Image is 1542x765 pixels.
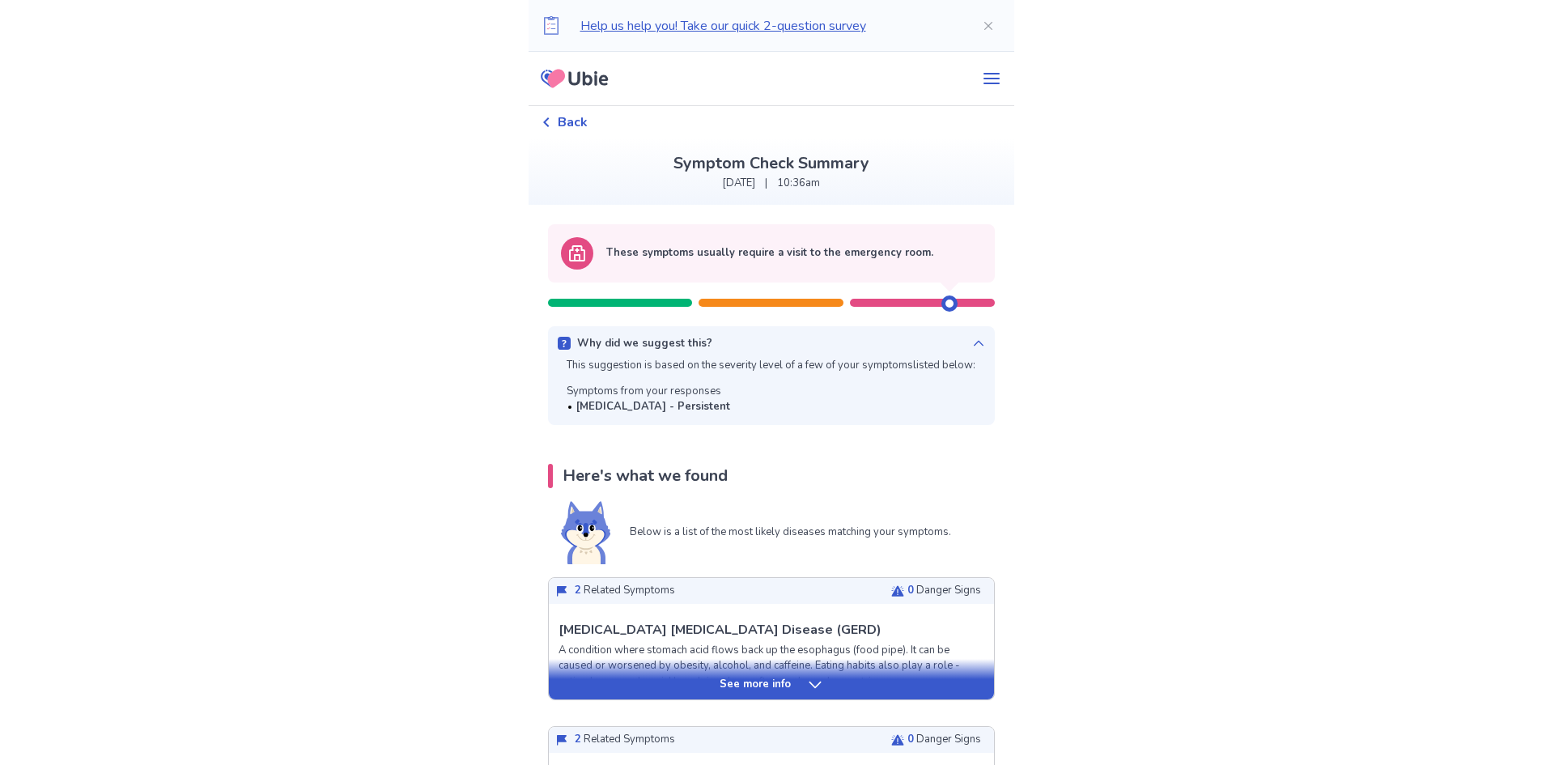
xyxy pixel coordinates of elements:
p: Danger Signs [907,732,981,748]
span: Back [558,113,588,132]
p: This suggestion is based on the severity level of a few of your symptoms listed below: [567,358,975,374]
p: Symptom Check Summary [542,151,1001,176]
span: 0 [907,732,914,746]
span: 2 [575,583,581,597]
p: Here's what we found [563,464,728,488]
p: Related Symptoms [575,732,675,748]
div: Symptoms from your responses [567,384,730,415]
img: Shiba [561,501,610,564]
p: [DATE] [722,176,755,192]
p: See more info [720,677,791,693]
p: Help us help you! Take our quick 2-question survey [580,16,956,36]
p: A condition where stomach acid flows back up the esophagus (food pipe). It can be caused or worse... [559,643,984,691]
p: Danger Signs [907,583,981,599]
p: Related Symptoms [575,583,675,599]
span: 0 [907,583,914,597]
p: Below is a list of the most likely diseases matching your symptoms. [630,525,951,541]
b: [MEDICAL_DATA] - Persistent [576,399,730,414]
p: Why did we suggest this? [577,336,712,352]
p: 10:36am [777,176,820,192]
span: 2 [575,732,581,746]
p: [MEDICAL_DATA] [MEDICAL_DATA] Disease (GERD) [559,620,881,640]
button: menu [969,62,1014,95]
p: These symptoms usually require a visit to the emergency room. [606,245,933,261]
p: | [765,176,767,192]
